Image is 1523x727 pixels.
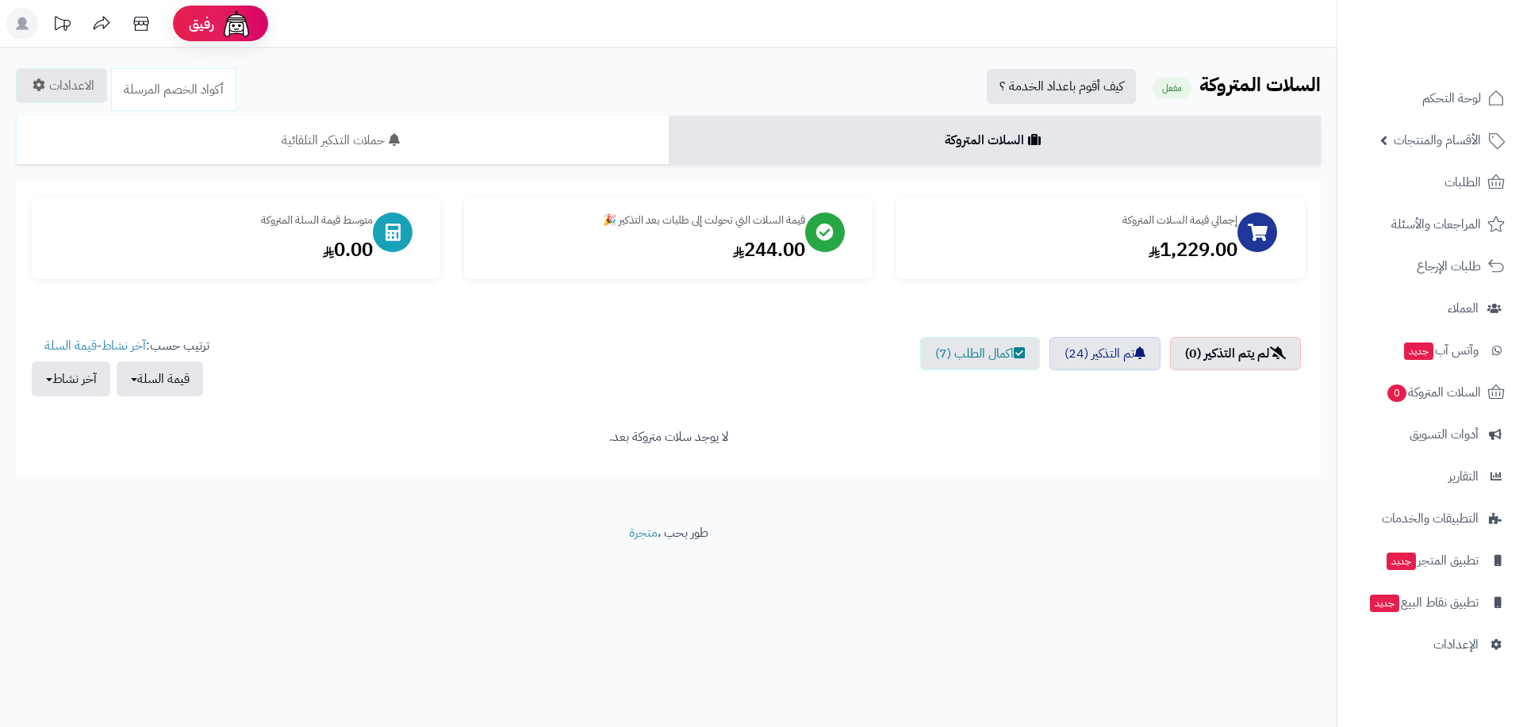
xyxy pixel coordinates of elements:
[1347,541,1513,580] a: تطبيق المتجرجديد
[42,8,82,44] a: تحديثات المنصة
[117,362,203,396] button: قيمة السلة
[1347,373,1513,411] a: السلات المتروكة0
[48,212,373,228] div: متوسط قيمة السلة المتروكة
[480,236,805,263] div: 244.00
[221,8,252,40] img: ai-face.png
[32,337,209,396] ul: ترتيب حسب: -
[16,68,107,103] a: الاعدادات
[48,236,373,263] div: 0.00
[16,116,669,165] a: حملات التذكير التلقائية
[102,336,146,355] a: آخر نشاط
[987,69,1136,104] a: كيف أقوم باعداد الخدمة ؟
[1370,595,1399,612] span: جديد
[1347,247,1513,285] a: طلبات الإرجاع
[44,336,97,355] a: قيمة السلة
[1170,337,1301,370] a: لم يتم التذكير (0)
[1386,381,1481,404] span: السلات المتروكة
[32,362,110,396] button: آخر نشاط
[1387,385,1406,402] span: 0
[1385,549,1479,572] span: تطبيق المتجر
[189,14,214,33] span: رفيق
[1417,255,1481,277] span: طلبات الإرجاع
[1391,213,1481,235] span: المراجعات والأسئلة
[480,212,805,228] div: قيمة السلات التي تحولت إلى طلبات بعد التذكير 🎉
[912,236,1237,263] div: 1,229.00
[1347,415,1513,453] a: أدوات التسويق
[1387,553,1416,570] span: جديد
[1402,339,1479,362] span: وآتس آب
[1448,297,1479,319] span: العملاء
[1199,71,1321,99] b: السلات المتروكة
[1448,465,1479,488] span: التقارير
[1347,584,1513,622] a: تطبيق نقاط البيعجديد
[32,428,1305,446] div: لا يوجد سلات متروكة بعد.
[1347,499,1513,538] a: التطبيقات والخدمات
[1433,633,1479,656] span: الإعدادات
[1153,78,1191,98] small: مفعل
[1444,171,1481,193] span: الطلبات
[1049,337,1160,370] a: تم التذكير (24)
[920,337,1040,370] a: اكمال الطلب (7)
[629,523,658,542] a: متجرة
[1347,331,1513,369] a: وآتس آبجديد
[1422,87,1481,109] span: لوحة التحكم
[1410,423,1479,446] span: أدوات التسويق
[1404,342,1433,360] span: جديد
[1368,591,1479,614] span: تطبيق نقاط البيع
[1347,289,1513,327] a: العملاء
[1347,626,1513,664] a: الإعدادات
[669,116,1322,165] a: السلات المتروكة
[1347,163,1513,201] a: الطلبات
[1347,205,1513,243] a: المراجعات والأسئلة
[912,212,1237,228] div: إجمالي قيمة السلات المتروكة
[1347,79,1513,117] a: لوحة التحكم
[1382,507,1479,530] span: التطبيقات والخدمات
[1394,129,1481,151] span: الأقسام والمنتجات
[111,68,236,111] a: أكواد الخصم المرسلة
[1347,457,1513,496] a: التقارير
[1415,40,1508,73] img: logo-2.png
